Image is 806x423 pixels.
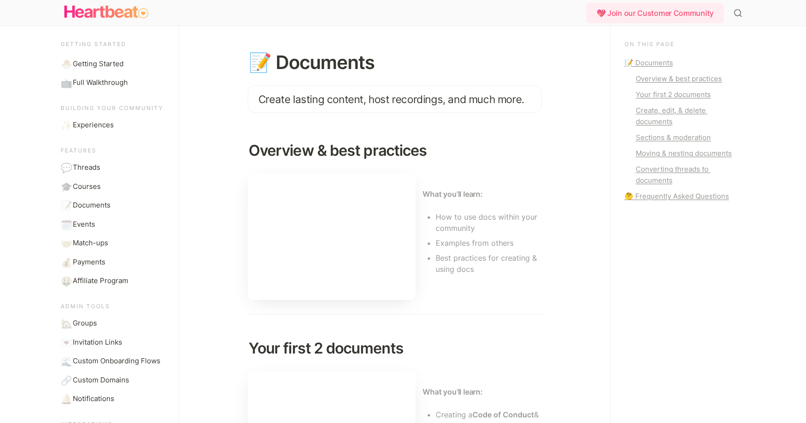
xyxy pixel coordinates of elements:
li: Examples from others [436,236,541,250]
span: 🤝 [61,238,70,247]
h1: 📝 Documents [248,52,542,73]
div: Moving & nesting documents [636,148,739,159]
span: Notifications [73,394,114,404]
span: Full Walkthrough [73,77,128,88]
strong: Code of Conduct [472,410,534,419]
div: Converting threads to documents [636,164,739,186]
span: 🎓 [61,181,70,191]
div: Sections & moderation [636,132,739,143]
span: 📝 [61,200,70,209]
a: 🌊Custom Onboarding Flows [57,352,172,370]
a: 🤑Affiliate Program [57,272,172,290]
span: 🤑 [61,276,70,285]
div: Your first 2 documents [636,89,739,100]
a: Converting threads to documents [625,164,739,186]
span: Custom Onboarding Flows [73,356,160,367]
span: Getting started [61,41,126,48]
span: 🏡 [61,318,70,327]
div: Overview & best practices [636,73,739,84]
span: Experiences [73,120,114,131]
strong: What you’ll learn: [423,387,482,396]
span: Custom Domains [73,375,129,386]
span: 📺 [61,77,70,87]
a: 🐣Getting Started [57,55,172,73]
span: Courses [73,181,101,192]
span: 🌊 [61,356,70,365]
span: Groups [73,318,97,329]
a: 💰Payments [57,253,172,271]
span: Getting Started [73,59,124,69]
span: 🔗 [61,375,70,384]
span: Match-ups [73,238,108,249]
span: 💌 [61,337,70,347]
li: Best practices for creating & using docs [436,251,541,276]
a: 📝Documents [57,196,172,215]
a: 🔗Custom Domains [57,371,172,389]
span: Invitation Links [73,337,122,348]
a: 🎓Courses [57,178,172,196]
span: 🗓️ [61,219,70,229]
span: 💰 [61,257,70,266]
span: Features [61,147,97,154]
div: 💖 Join our Customer Community [586,3,724,23]
span: Payments [73,257,105,268]
a: 🔔Notifications [57,390,172,408]
a: 🗓️Events [57,215,172,234]
a: 🏡Groups [57,314,172,333]
a: 📝 Documents [625,57,739,69]
span: 🐣 [61,59,70,68]
span: ✨ [61,120,70,129]
span: 💬 [61,162,70,172]
span: Events [73,219,95,230]
a: 💖 Join our Customer Community [586,3,728,23]
a: 🤝Match-ups [57,234,172,252]
a: Overview & best practices [625,73,739,84]
a: 💬Threads [57,159,172,177]
a: 📺Full Walkthrough [57,74,172,92]
span: Threads [73,162,100,173]
h2: Overview & best practices [248,138,542,163]
span: Affiliate Program [73,276,128,286]
span: Building your community [61,104,163,111]
a: Create, edit, & delete documents [625,105,739,127]
a: 🤔 Frequently Asked Questions [625,191,739,202]
span: Admin Tools [61,303,110,310]
a: ✨Experiences [57,116,172,134]
h2: Your first 2 documents [248,336,542,361]
iframe: www.loom.com [248,173,416,299]
strong: What you’ll learn: [423,189,482,199]
li: How to use docs within your community [436,210,541,235]
span: Documents [73,200,111,211]
span: On this page [625,41,674,48]
a: Sections & moderation [625,132,739,143]
a: Moving & nesting documents [625,148,739,159]
a: Your first 2 documents [625,89,739,100]
img: Logo [64,3,148,21]
span: Create lasting content, host recordings, and much more. [258,93,524,105]
div: Create, edit, & delete documents [636,105,739,127]
a: 💌Invitation Links [57,333,172,352]
span: 🔔 [61,394,70,403]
